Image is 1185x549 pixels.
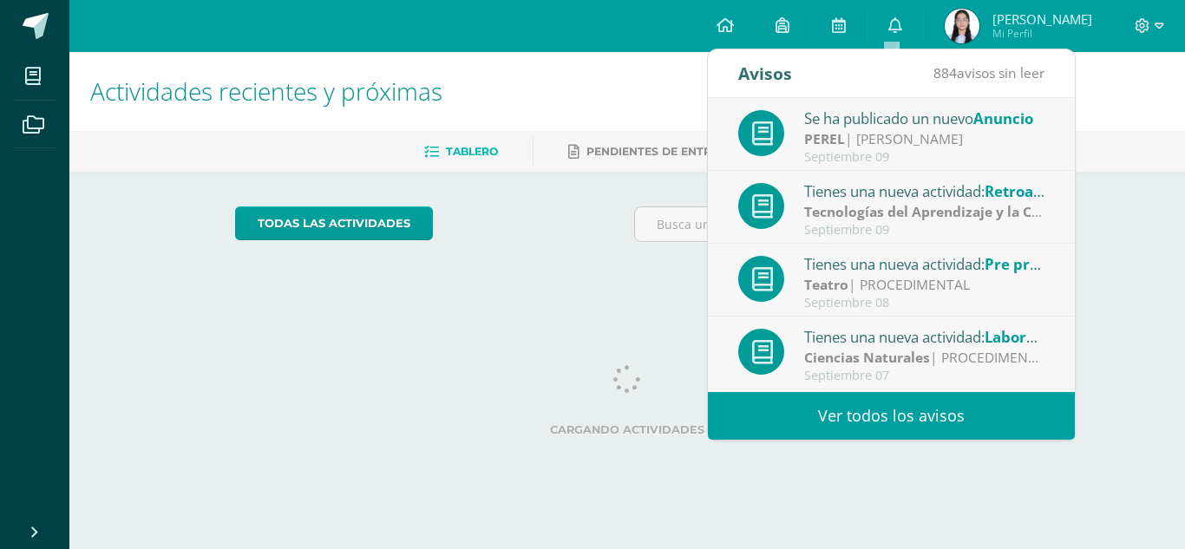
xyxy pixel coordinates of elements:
[635,207,1019,241] input: Busca una actividad próxima aquí...
[804,223,1045,238] div: Septiembre 09
[804,129,1045,149] div: | [PERSON_NAME]
[804,348,930,367] strong: Ciencias Naturales
[804,107,1045,129] div: Se ha publicado un nuevo
[235,206,433,240] a: todas las Actividades
[992,26,1092,41] span: Mi Perfil
[804,129,845,148] strong: PEREL
[804,348,1045,368] div: | PROCEDIMENTAL
[985,181,1119,201] span: Retroalimentación
[804,296,1045,310] div: Septiembre 08
[804,202,1045,222] div: | PROCEDIMENTAL
[424,138,498,166] a: Tablero
[804,325,1045,348] div: Tienes una nueva actividad:
[90,75,442,108] span: Actividades recientes y próximas
[933,63,957,82] span: 884
[804,150,1045,165] div: Septiembre 09
[804,252,1045,275] div: Tienes una nueva actividad:
[933,63,1044,82] span: avisos sin leer
[586,145,735,158] span: Pendientes de entrega
[804,369,1045,383] div: Septiembre 07
[804,180,1045,202] div: Tienes una nueva actividad:
[804,202,1118,221] strong: Tecnologías del Aprendizaje y la Comunicación
[568,138,735,166] a: Pendientes de entrega
[945,9,979,43] img: 8224eeaff9232e1565f782e295fa2f8a.png
[738,49,792,97] div: Avisos
[985,327,1082,347] span: Laboratorio 2
[708,392,1075,440] a: Ver todos los avisos
[446,145,498,158] span: Tablero
[235,423,1020,436] label: Cargando actividades
[804,275,848,294] strong: Teatro
[804,275,1045,295] div: | PROCEDIMENTAL
[973,108,1033,128] span: Anuncio
[992,10,1092,28] span: [PERSON_NAME]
